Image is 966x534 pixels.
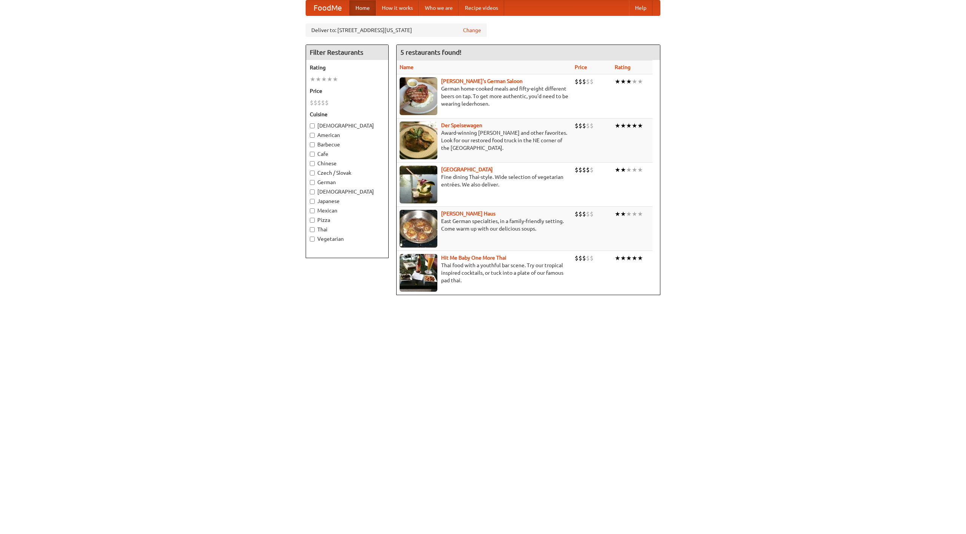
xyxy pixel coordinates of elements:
li: $ [578,122,582,130]
label: Vegetarian [310,235,385,243]
li: $ [575,122,578,130]
a: Name [400,64,414,70]
img: kohlhaus.jpg [400,210,437,248]
li: ★ [637,210,643,218]
h5: Price [310,87,385,95]
li: ★ [637,166,643,174]
li: $ [575,166,578,174]
img: speisewagen.jpg [400,122,437,159]
li: $ [575,210,578,218]
li: ★ [626,77,632,86]
input: American [310,133,315,138]
li: ★ [327,75,332,83]
input: Vegetarian [310,237,315,242]
img: esthers.jpg [400,77,437,115]
li: ★ [615,77,620,86]
p: Thai food with a youthful bar scene. Try our tropical inspired cocktails, or tuck into a plate of... [400,262,569,284]
label: German [310,179,385,186]
li: $ [590,254,594,262]
li: $ [578,254,582,262]
li: $ [578,166,582,174]
input: German [310,180,315,185]
label: [DEMOGRAPHIC_DATA] [310,122,385,129]
a: Recipe videos [459,0,504,15]
li: $ [590,122,594,130]
li: $ [586,122,590,130]
li: ★ [615,166,620,174]
p: German home-cooked meals and fifty-eight different beers on tap. To get more authentic, you'd nee... [400,85,569,108]
li: ★ [626,254,632,262]
li: ★ [620,210,626,218]
li: ★ [315,75,321,83]
a: Rating [615,64,631,70]
a: Change [463,26,481,34]
label: American [310,131,385,139]
li: $ [586,77,590,86]
h5: Rating [310,64,385,71]
li: $ [582,77,586,86]
a: Der Speisewagen [441,122,482,128]
p: Fine dining Thai-style. Wide selection of vegetarian entrées. We also deliver. [400,173,569,188]
label: Pizza [310,216,385,224]
li: $ [310,98,314,107]
a: Help [629,0,652,15]
label: Barbecue [310,141,385,148]
input: Barbecue [310,142,315,147]
h4: Filter Restaurants [306,45,388,60]
li: ★ [626,210,632,218]
label: [DEMOGRAPHIC_DATA] [310,188,385,195]
li: ★ [620,122,626,130]
a: Hit Me Baby One More Thai [441,255,506,261]
li: $ [586,254,590,262]
label: Thai [310,226,385,233]
li: $ [325,98,329,107]
label: Japanese [310,197,385,205]
li: ★ [632,122,637,130]
img: satay.jpg [400,166,437,203]
input: Japanese [310,199,315,204]
input: [DEMOGRAPHIC_DATA] [310,123,315,128]
li: ★ [632,210,637,218]
li: ★ [637,77,643,86]
li: $ [582,122,586,130]
li: $ [314,98,317,107]
li: ★ [321,75,327,83]
a: [GEOGRAPHIC_DATA] [441,166,493,172]
li: $ [586,166,590,174]
a: [PERSON_NAME] Haus [441,211,495,217]
li: ★ [332,75,338,83]
li: $ [590,77,594,86]
input: Czech / Slovak [310,171,315,175]
label: Cafe [310,150,385,158]
li: ★ [615,210,620,218]
a: Who we are [419,0,459,15]
label: Mexican [310,207,385,214]
li: $ [582,210,586,218]
a: Price [575,64,587,70]
li: ★ [626,122,632,130]
label: Czech / Slovak [310,169,385,177]
input: Chinese [310,161,315,166]
li: $ [590,166,594,174]
img: babythai.jpg [400,254,437,292]
li: $ [575,77,578,86]
input: Thai [310,227,315,232]
li: ★ [620,254,626,262]
li: $ [317,98,321,107]
li: ★ [615,254,620,262]
li: ★ [632,77,637,86]
li: ★ [637,254,643,262]
input: Cafe [310,152,315,157]
h5: Cuisine [310,111,385,118]
li: ★ [637,122,643,130]
a: [PERSON_NAME]'s German Saloon [441,78,523,84]
li: $ [578,210,582,218]
ng-pluralize: 5 restaurants found! [400,49,461,56]
input: Mexican [310,208,315,213]
a: Home [349,0,376,15]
